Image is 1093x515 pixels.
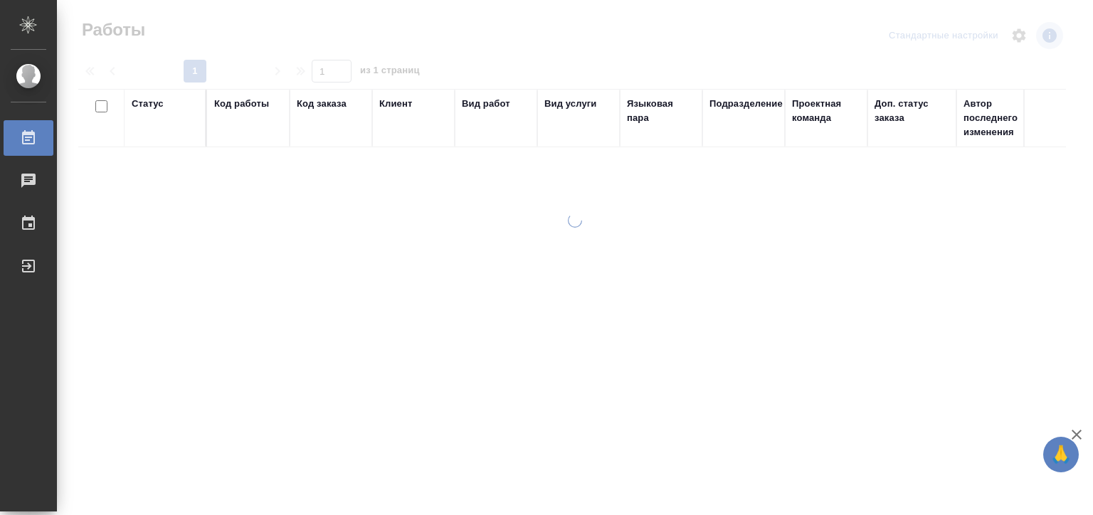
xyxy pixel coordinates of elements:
div: Доп. статус заказа [875,97,949,125]
div: Автор последнего изменения [963,97,1032,139]
span: 🙏 [1049,440,1073,469]
button: 🙏 [1043,437,1079,472]
div: Языковая пара [627,97,695,125]
div: Вид работ [462,97,510,111]
div: Статус [132,97,164,111]
div: Подразделение [709,97,783,111]
div: Проектная команда [792,97,860,125]
div: Код заказа [297,97,347,111]
div: Клиент [379,97,412,111]
div: Вид услуги [544,97,597,111]
div: Код работы [214,97,269,111]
